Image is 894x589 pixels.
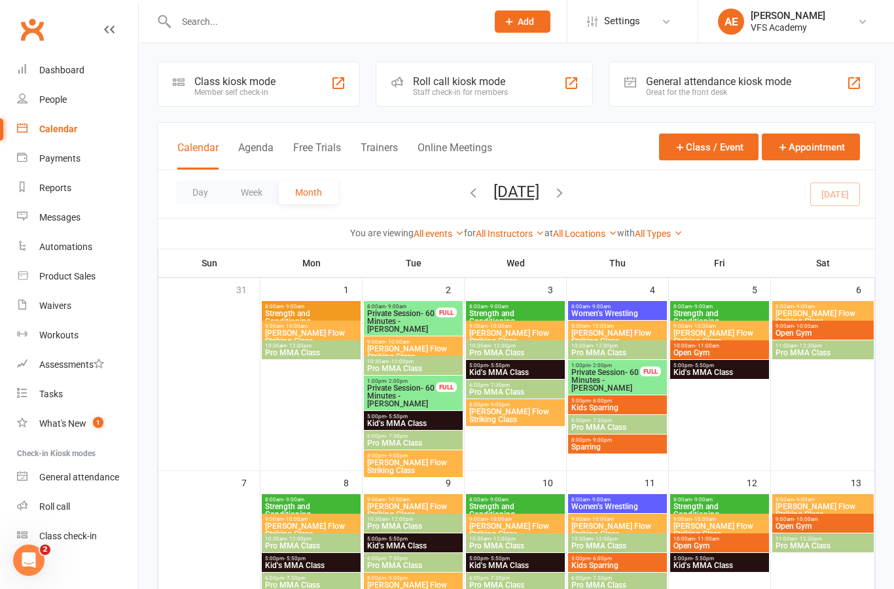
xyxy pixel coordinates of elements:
span: Kid's MMA Class [264,562,358,569]
span: 6:00pm [367,556,460,562]
span: - 10:00am [590,323,614,329]
div: People [39,94,67,105]
span: - 10:00am [283,516,308,522]
div: 3 [548,278,566,300]
span: Pro MMA Class [264,542,358,550]
a: People [17,85,138,115]
span: [PERSON_NAME] Flow Striking Class [469,408,562,423]
a: Dashboard [17,56,138,85]
span: - 12:00pm [287,536,312,542]
span: - 9:00am [488,304,509,310]
span: Kid's MMA Class [673,368,766,376]
span: - 9:00am [692,497,713,503]
span: - 12:30pm [797,343,822,349]
a: General attendance kiosk mode [17,463,138,492]
span: [PERSON_NAME] Flow Striking Class [367,503,460,518]
span: 5:00pm [673,363,766,368]
span: Kid's MMA Class [469,368,562,376]
span: - 7:30pm [284,575,306,581]
div: Payments [39,153,80,164]
div: General attendance kiosk mode [646,75,791,88]
span: 5:00pm [469,363,562,368]
span: Kid's MMA Class [673,562,766,569]
a: All Instructors [476,228,545,239]
a: Calendar [17,115,138,144]
div: 31 [236,278,260,300]
span: 11:00am [775,536,871,542]
span: Pro MMA Class [469,349,562,357]
span: - 5:50pm [692,556,714,562]
div: Roll call kiosk mode [413,75,508,88]
span: 5:00pm [367,414,460,419]
span: 9:00am [367,339,460,345]
span: - 12:00pm [389,516,414,522]
span: - 11:00am [695,343,719,349]
span: 11:00am [775,343,871,349]
span: - 5:50pm [488,556,510,562]
span: [PERSON_NAME] Flow Striking Class [469,522,562,538]
span: [PERSON_NAME] Flow Striking Class [571,329,664,345]
span: 10:00am [673,536,766,542]
th: Fri [669,249,771,277]
a: All Types [635,228,683,239]
div: 1 [344,278,362,300]
span: [PERSON_NAME] Flow Striking Class [775,503,871,518]
span: - 5:50pm [386,536,408,542]
span: Kids Sparring [571,404,664,412]
button: Free Trials [293,141,341,170]
span: - 10:00am [488,323,512,329]
div: Class kiosk mode [194,75,276,88]
div: Assessments [39,359,104,370]
span: 5:00pm [571,556,664,562]
span: Sparring [571,443,664,451]
span: 8:00am [571,497,664,503]
button: Class / Event [659,134,759,160]
span: 2 [40,544,50,555]
span: - 2:00pm [386,378,408,384]
div: Automations [39,241,92,252]
button: Week [224,181,279,204]
button: Add [495,10,550,33]
span: - 9:00am [283,304,304,310]
div: Dashboard [39,65,84,75]
span: Pro MMA Class [367,562,460,569]
div: 4 [650,278,668,300]
span: - 9:00am [590,304,611,310]
span: Pro MMA Class [469,581,562,589]
span: [PERSON_NAME] Flow Striking Class [264,522,358,538]
span: 5:00pm [469,556,562,562]
span: 10:30am [571,343,664,349]
span: - 7:30pm [386,433,408,439]
input: Search... [172,12,478,31]
div: VFS Academy [751,22,825,33]
span: Private Session- 60 Minutes - [PERSON_NAME] [367,310,437,333]
span: Kid's MMA Class [367,419,460,427]
span: - 9:00am [283,497,304,503]
div: Great for the front desk [646,88,791,97]
span: 8:00am [775,304,871,310]
div: [PERSON_NAME] [751,10,825,22]
span: - 9:00pm [590,437,612,443]
div: FULL [640,366,661,376]
span: - 10:00am [692,323,716,329]
span: 6:00pm [264,575,358,581]
span: - 12:00pm [593,343,618,349]
span: 9:00am [571,323,664,329]
span: 9:00am [469,516,562,522]
span: Open Gym [775,522,871,530]
span: Kid's MMA Class [469,562,562,569]
span: Pro MMA Class [367,365,460,372]
span: Strength and Conditioning [264,310,358,325]
div: Product Sales [39,271,96,281]
span: 5:00pm [571,398,664,404]
span: 6:00pm [367,433,460,439]
span: - 12:00pm [593,536,618,542]
strong: at [545,228,553,238]
span: 8:00pm [367,575,460,581]
div: Member self check-in [194,88,276,97]
span: Kid's MMA Class [367,542,460,550]
span: Strength and Conditioning [264,503,358,518]
div: What's New [39,418,86,429]
span: 8:00am [469,304,562,310]
span: 1:00pm [367,378,437,384]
